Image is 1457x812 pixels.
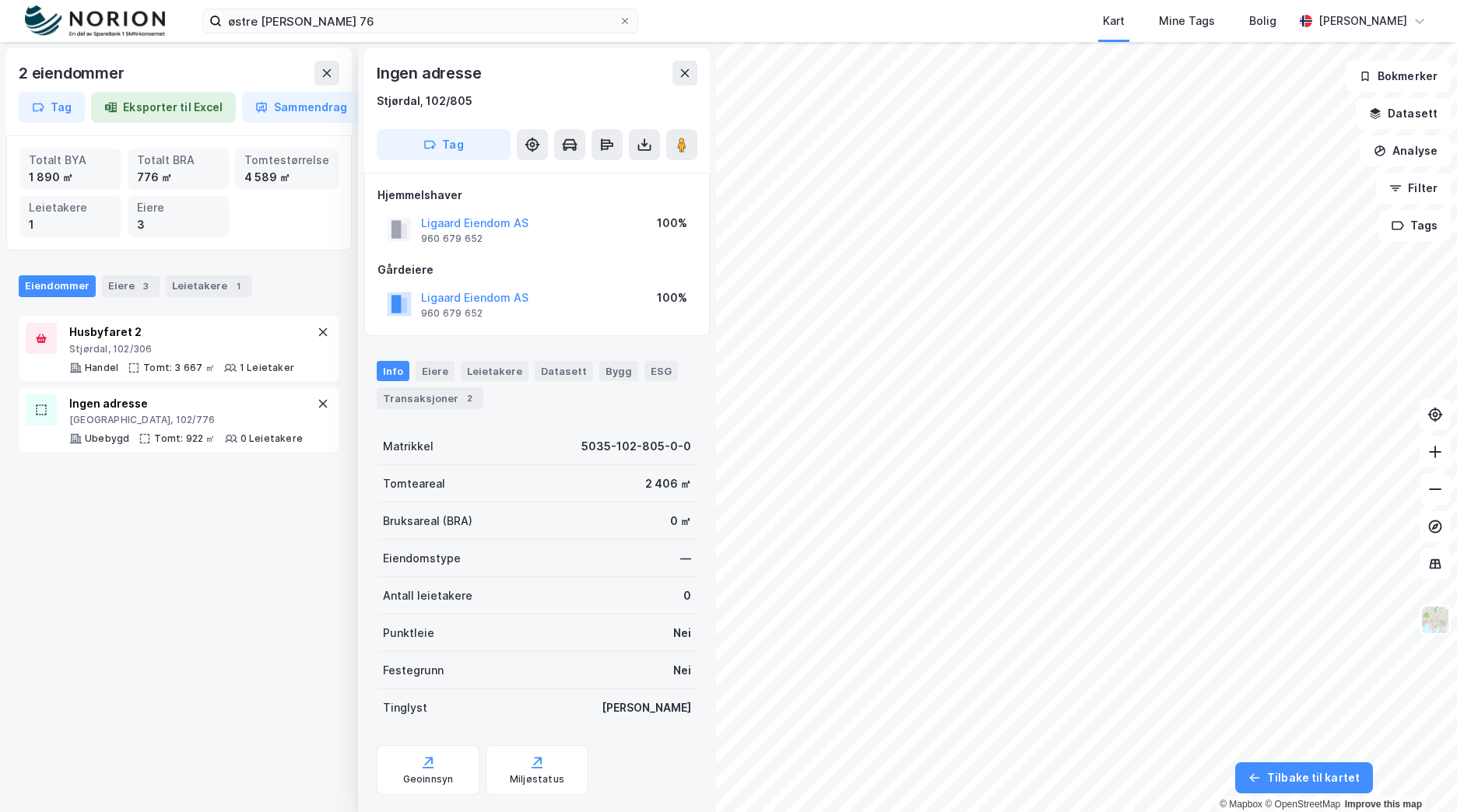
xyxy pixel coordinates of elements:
[85,362,118,374] div: Handel
[383,624,434,642] div: Punktleie
[137,216,220,233] div: 3
[85,432,129,445] div: Ubebygd
[599,361,638,381] div: Bygg
[403,773,454,786] div: Geoinnsyn
[19,61,128,86] div: 2 eiendommer
[69,323,294,341] div: Husbyfaret 2
[535,361,593,381] div: Datasett
[421,233,483,245] div: 960 679 652
[377,261,697,279] div: Gårdeiere
[102,275,160,297] div: Eiere
[29,199,112,216] div: Leietakere
[143,362,215,374] div: Tomt: 3 667 ㎡
[69,343,294,355] div: Stjørdal, 102/306
[1103,12,1125,30] div: Kart
[461,361,528,381] div: Leietakere
[1345,799,1422,810] a: Improve this map
[19,275,96,297] div: Eiendommer
[657,289,687,307] div: 100%
[673,624,691,642] div: Nei
[240,362,294,374] div: 1 Leietaker
[421,307,483,320] div: 960 679 652
[1235,762,1373,793] button: Tilbake til kartet
[657,214,687,233] div: 100%
[377,92,472,110] div: Stjørdal, 102/805
[1356,98,1451,129] button: Datasett
[1265,799,1340,810] a: OpenStreetMap
[1318,12,1407,30] div: [PERSON_NAME]
[1376,173,1451,204] button: Filter
[25,5,165,37] img: norion-logo.80e7a08dc31c2e691866.png
[69,394,303,413] div: Ingen adresse
[383,661,444,680] div: Festegrunn
[383,549,461,568] div: Eiendomstype
[383,698,427,717] div: Tinglyst
[670,512,691,530] div: 0 ㎡
[137,199,220,216] div: Eiere
[416,361,455,381] div: Eiere
[19,92,85,123] button: Tag
[683,586,691,605] div: 0
[1159,12,1215,30] div: Mine Tags
[222,9,619,33] input: Søk på adresse, matrikkel, gårdeiere, leietakere eller personer
[69,414,303,426] div: [GEOGRAPHIC_DATA], 102/776
[383,437,434,456] div: Matrikkel
[462,390,477,406] div: 2
[1379,737,1457,812] div: Kontrollprogram for chat
[240,432,303,445] div: 0 Leietakere
[29,216,112,233] div: 1
[383,586,472,605] div: Antall leietakere
[377,129,511,160] button: Tag
[680,549,691,568] div: —
[242,92,360,123] button: Sammendrag
[154,432,215,445] div: Tomt: 922 ㎡
[137,169,220,186] div: 776 ㎡
[644,361,678,381] div: ESG
[377,387,483,409] div: Transaksjoner
[383,474,445,493] div: Tomteareal
[1249,12,1276,30] div: Bolig
[166,275,252,297] div: Leietakere
[29,169,112,186] div: 1 890 ㎡
[1360,135,1451,166] button: Analyse
[602,698,691,717] div: [PERSON_NAME]
[581,437,691,456] div: 5035-102-805-0-0
[1379,737,1457,812] iframe: Chat Widget
[138,278,153,294] div: 3
[244,152,329,169] div: Tomtestørrelse
[377,361,409,381] div: Info
[383,512,472,530] div: Bruksareal (BRA)
[1346,61,1451,92] button: Bokmerker
[1378,210,1451,241] button: Tags
[29,152,112,169] div: Totalt BYA
[1420,605,1450,635] img: Z
[377,186,697,205] div: Hjemmelshaver
[91,92,236,123] button: Eksporter til Excel
[244,169,329,186] div: 4 589 ㎡
[377,61,484,86] div: Ingen adresse
[673,661,691,680] div: Nei
[230,278,246,294] div: 1
[1220,799,1262,810] a: Mapbox
[645,474,691,493] div: 2 406 ㎡
[137,152,220,169] div: Totalt BRA
[510,773,564,786] div: Miljøstatus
